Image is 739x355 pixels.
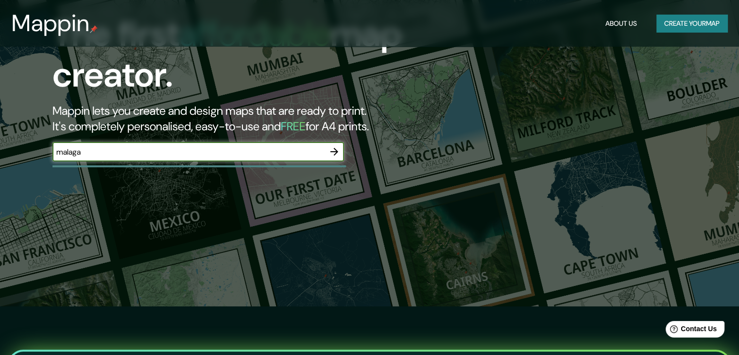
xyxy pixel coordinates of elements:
[52,103,422,134] h2: Mappin lets you create and design maps that are ready to print. It's completely personalised, eas...
[656,15,727,33] button: Create yourmap
[52,14,422,103] h1: The first map creator.
[653,317,728,344] iframe: Help widget launcher
[602,15,641,33] button: About Us
[90,25,98,33] img: mappin-pin
[12,10,90,37] h3: Mappin
[281,119,306,134] h5: FREE
[52,146,325,158] input: Choose your favourite place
